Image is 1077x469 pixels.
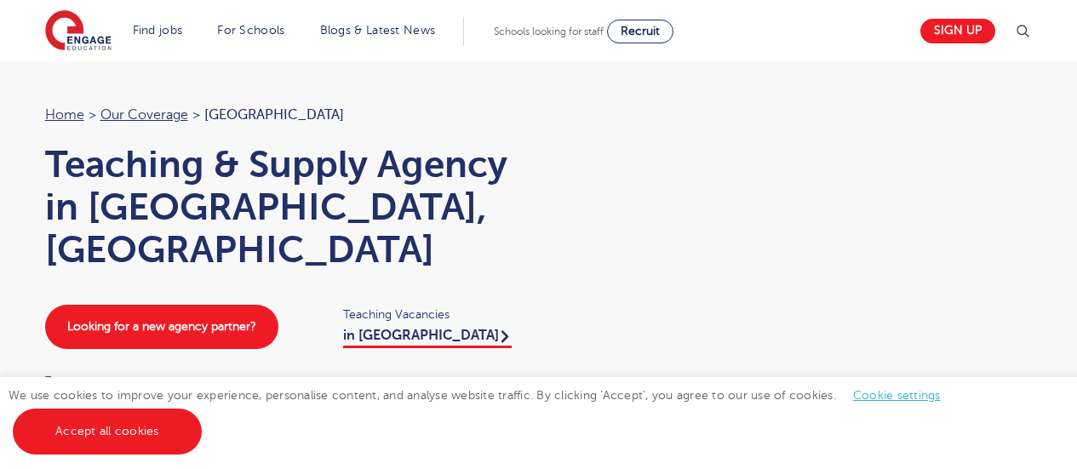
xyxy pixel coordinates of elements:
a: Recruit [607,20,673,43]
a: Accept all cookies [13,409,202,455]
img: Engage Education [45,10,112,53]
span: > [89,107,96,123]
span: Schools looking for staff [494,26,604,37]
span: Recruit [621,25,660,37]
a: Find jobs [133,24,183,37]
a: in [GEOGRAPHIC_DATA] [343,328,512,348]
span: > [192,107,200,123]
a: Cookie settings [853,389,941,402]
span: We use cookies to improve your experience, personalise content, and analyse website traffic. By c... [9,389,958,438]
a: Blogs & Latest News [320,24,436,37]
a: Home [45,107,84,123]
nav: breadcrumb [45,104,522,126]
a: Looking for a new agency partner? [45,305,278,349]
span: [GEOGRAPHIC_DATA] [204,107,344,123]
a: Sign up [920,19,995,43]
a: Our coverage [100,107,188,123]
a: 0113 323 7633 [45,373,234,399]
h1: Teaching & Supply Agency in [GEOGRAPHIC_DATA], [GEOGRAPHIC_DATA] [45,143,522,271]
a: For Schools [217,24,284,37]
span: Teaching Vacancies [343,305,522,324]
